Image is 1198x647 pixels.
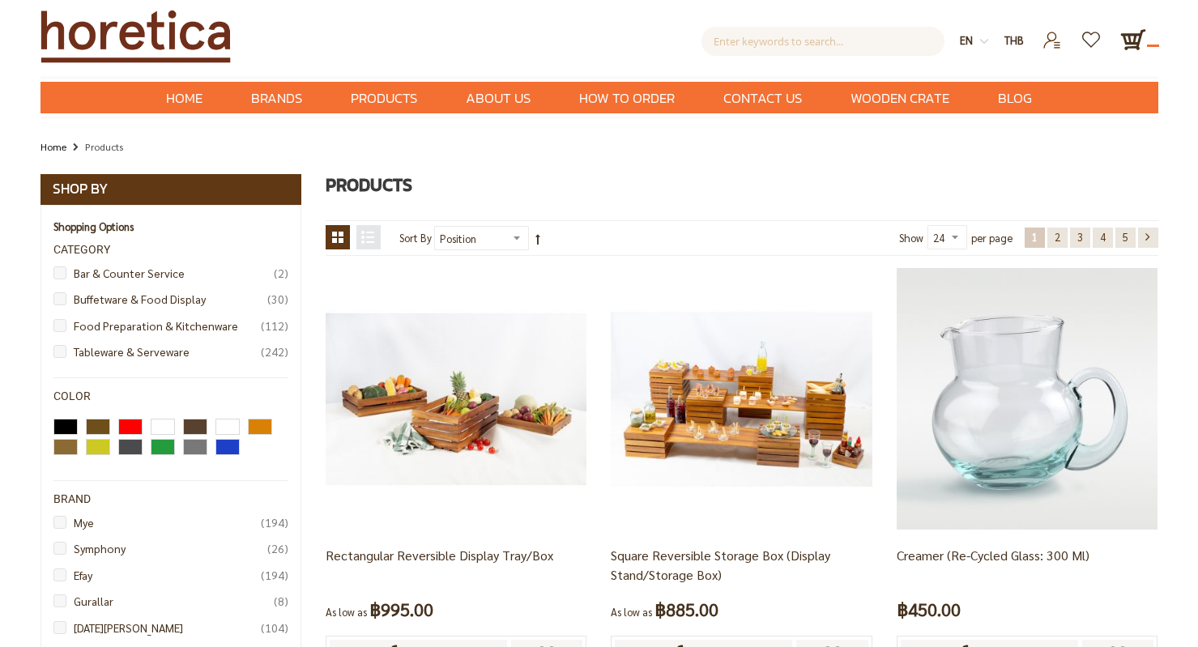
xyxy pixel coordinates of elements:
img: Rectangular Reversible Display Tray/Box [326,268,586,529]
span: per page [971,225,1013,251]
a: 3 [1070,228,1090,248]
a: Efay194 [62,566,289,584]
a: Login [1033,27,1072,40]
a: Symphony26 [62,539,289,557]
a: Food Preparation & Kitchenware112 [62,317,289,334]
span: 26 [267,539,288,557]
a: 5 [1115,228,1136,248]
span: en [960,33,973,47]
a: 2 [1047,228,1068,248]
span: THB [1004,33,1024,47]
a: Home [142,82,227,113]
label: Sort By [399,225,432,251]
span: 4 [1100,230,1106,244]
a: Mye194 [62,513,289,531]
a: Gurallar8 [62,592,289,610]
span: Products [326,172,412,198]
img: Square Reversible Storage Box (Display Stand/Storage Box) [611,268,872,529]
span: 2 [1055,230,1060,244]
span: 1 [1032,230,1038,244]
span: Products [351,82,417,115]
span: 2 [274,264,288,282]
span: Blog [998,82,1032,115]
span: Home [166,87,203,109]
div: Brand [53,493,289,505]
div: Category [53,244,289,256]
span: 104 [261,619,288,636]
a: Bar & Counter Service2 [62,264,289,282]
strong: Grid [326,225,350,249]
a: How to Order [555,82,699,113]
span: Brands [251,82,302,115]
span: 30 [267,290,288,308]
a: Creamer (Re-cycled Glass: 300 Ml) [897,547,1089,564]
span: Contact Us [723,82,802,115]
span: ฿885.00 [654,594,718,624]
span: ฿995.00 [369,594,433,624]
img: dropdown-icon.svg [980,37,988,45]
span: Show [899,231,923,245]
a: Wooden Crate [826,82,974,113]
a: Tableware & Serveware242 [62,343,289,360]
a: Wishlist [1072,27,1112,40]
a: Contact Us [699,82,826,113]
a: Square Reversible Storage Box (Display Stand/Storage Box) [611,390,872,404]
div: Color [53,390,289,402]
img: Creamer (Re-cycled Glass: 300 Ml) [897,268,1157,529]
a: 4 [1093,228,1113,248]
span: 8 [274,592,288,610]
a: Home [41,138,66,155]
a: Rectangular Reversible Display Tray/Box [326,547,553,564]
a: Products [326,82,441,113]
a: [DATE][PERSON_NAME]104 [62,619,289,636]
strong: Shopping Options [53,218,134,236]
span: 112 [261,317,288,334]
span: How to Order [579,82,675,115]
a: Square Reversible Storage Box (Display Stand/Storage Box) [611,547,830,583]
span: 242 [261,343,288,360]
a: Rectangular Reversible Display Tray/Box [326,390,586,404]
a: About Us [441,82,555,113]
span: 194 [261,513,288,531]
img: Horetica.com [41,10,231,63]
strong: Shop By [53,178,108,201]
span: About Us [466,82,531,115]
a: Creamer (Re-cycled Glass: 300 Ml) [897,390,1157,404]
strong: Products [85,140,123,153]
a: Buffetware & Food Display30 [62,290,289,308]
a: Blog [974,82,1056,113]
span: 5 [1123,230,1128,244]
span: As low as [326,605,367,619]
span: As low as [611,605,652,619]
span: 194 [261,566,288,584]
span: 3 [1077,230,1083,244]
span: ฿450.00 [897,594,961,624]
span: Wooden Crate [851,82,949,115]
a: Brands [227,82,326,113]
